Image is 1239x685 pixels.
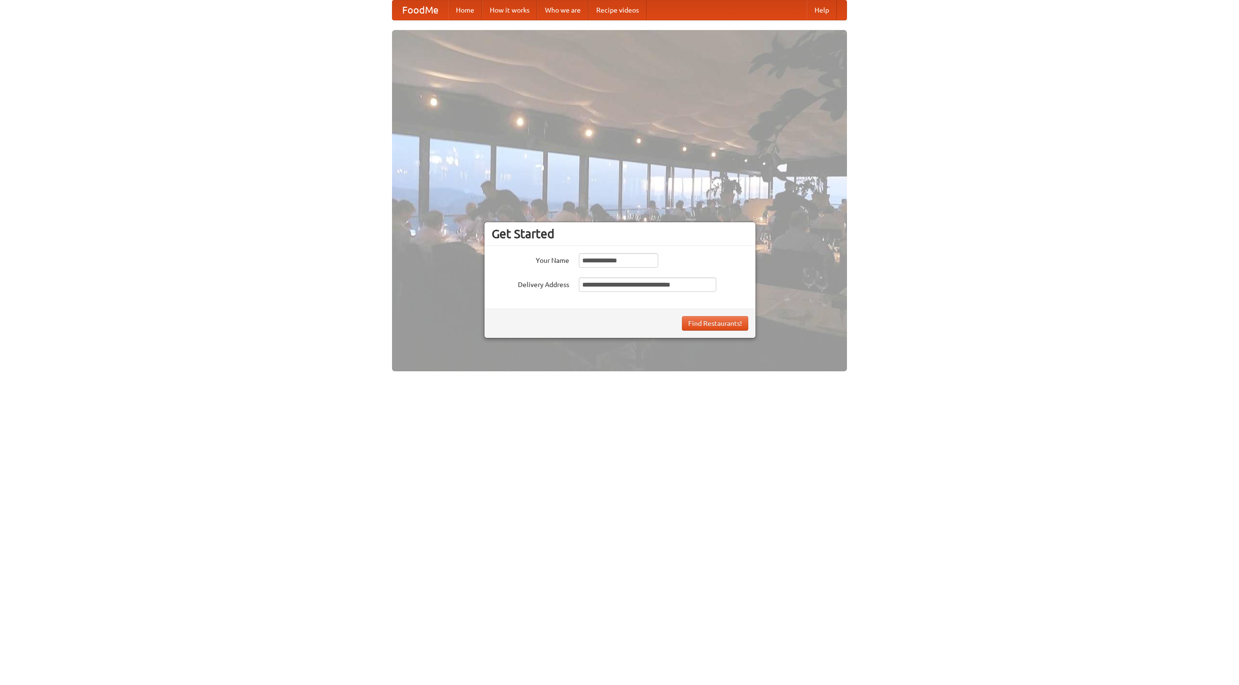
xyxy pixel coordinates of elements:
label: Delivery Address [492,277,569,289]
button: Find Restaurants! [682,316,748,331]
h3: Get Started [492,227,748,241]
a: Help [807,0,837,20]
a: Recipe videos [589,0,647,20]
a: How it works [482,0,537,20]
a: FoodMe [393,0,448,20]
a: Home [448,0,482,20]
label: Your Name [492,253,569,265]
a: Who we are [537,0,589,20]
